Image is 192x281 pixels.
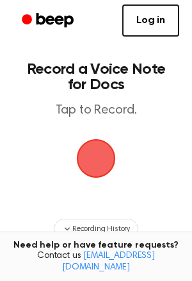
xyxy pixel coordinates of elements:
a: [EMAIL_ADDRESS][DOMAIN_NAME] [62,251,155,272]
h1: Record a Voice Note for Docs [23,62,169,92]
button: Recording History [54,219,138,239]
img: Beep Logo [77,139,115,178]
span: Recording History [72,223,130,235]
a: Log in [122,4,179,37]
p: Tap to Record. [23,103,169,119]
span: Contact us [8,251,184,273]
a: Beep [13,8,85,33]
